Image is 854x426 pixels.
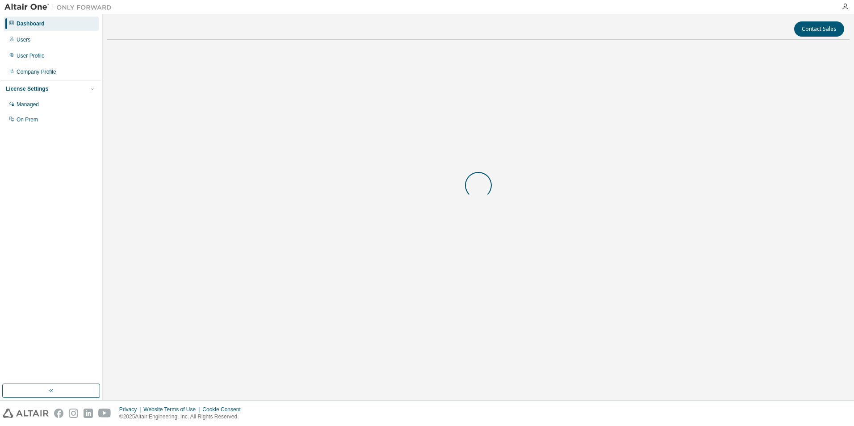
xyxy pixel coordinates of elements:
[794,21,844,37] button: Contact Sales
[69,409,78,418] img: instagram.svg
[17,68,56,75] div: Company Profile
[143,406,202,413] div: Website Terms of Use
[17,116,38,123] div: On Prem
[202,406,246,413] div: Cookie Consent
[119,413,246,421] p: © 2025 Altair Engineering, Inc. All Rights Reserved.
[119,406,143,413] div: Privacy
[17,52,45,59] div: User Profile
[17,101,39,108] div: Managed
[17,20,45,27] div: Dashboard
[98,409,111,418] img: youtube.svg
[84,409,93,418] img: linkedin.svg
[6,85,48,92] div: License Settings
[54,409,63,418] img: facebook.svg
[4,3,116,12] img: Altair One
[3,409,49,418] img: altair_logo.svg
[17,36,30,43] div: Users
